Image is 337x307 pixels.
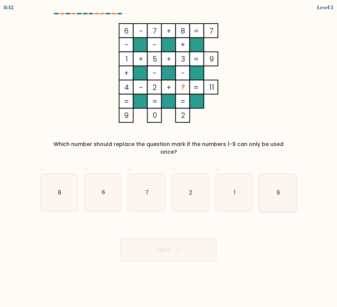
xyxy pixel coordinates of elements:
[209,26,213,36] tspan: 7
[152,97,157,107] tspan: =
[124,97,129,107] tspan: =
[153,111,157,121] tspan: 0
[317,3,333,11] div: Level 3
[153,26,157,36] tspan: 7
[145,188,149,196] text: 7
[40,165,45,173] span: a.
[125,40,129,50] tspan: -
[194,54,199,64] tspan: =
[124,26,129,36] tspan: 6
[124,111,129,121] tspan: 9
[153,54,157,64] tspan: 5
[45,140,292,156] div: Which number should replace the question mark if the numbers 1-9 can only be used once?
[171,165,176,173] span: d.
[121,238,216,262] button: Next
[189,188,192,196] text: 2
[215,165,220,173] span: e.
[128,165,132,173] span: c.
[233,188,235,196] text: 1
[139,26,143,36] tspan: -
[125,54,128,64] tspan: 1
[209,83,214,93] tspan: 11
[139,83,143,93] tspan: -
[124,83,129,93] tspan: 4
[101,188,105,196] text: 6
[84,165,89,173] span: b.
[181,83,185,93] tspan: ?
[124,68,129,78] tspan: +
[277,188,280,196] text: 9
[166,83,171,93] tspan: +
[259,165,262,173] span: f.
[180,40,185,50] tspan: +
[194,83,199,93] tspan: =
[4,3,14,11] div: 8:12
[209,54,214,64] tspan: 9
[58,188,61,196] text: 8
[153,68,157,78] tspan: -
[138,54,143,64] tspan: +
[194,26,199,36] tspan: =
[180,97,185,107] tspan: =
[153,40,157,50] tspan: -
[181,111,185,121] tspan: 2
[166,54,171,64] tspan: +
[181,54,185,64] tspan: 3
[166,26,171,36] tspan: +
[153,83,157,93] tspan: 2
[181,68,185,78] tspan: -
[181,26,185,36] tspan: 8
